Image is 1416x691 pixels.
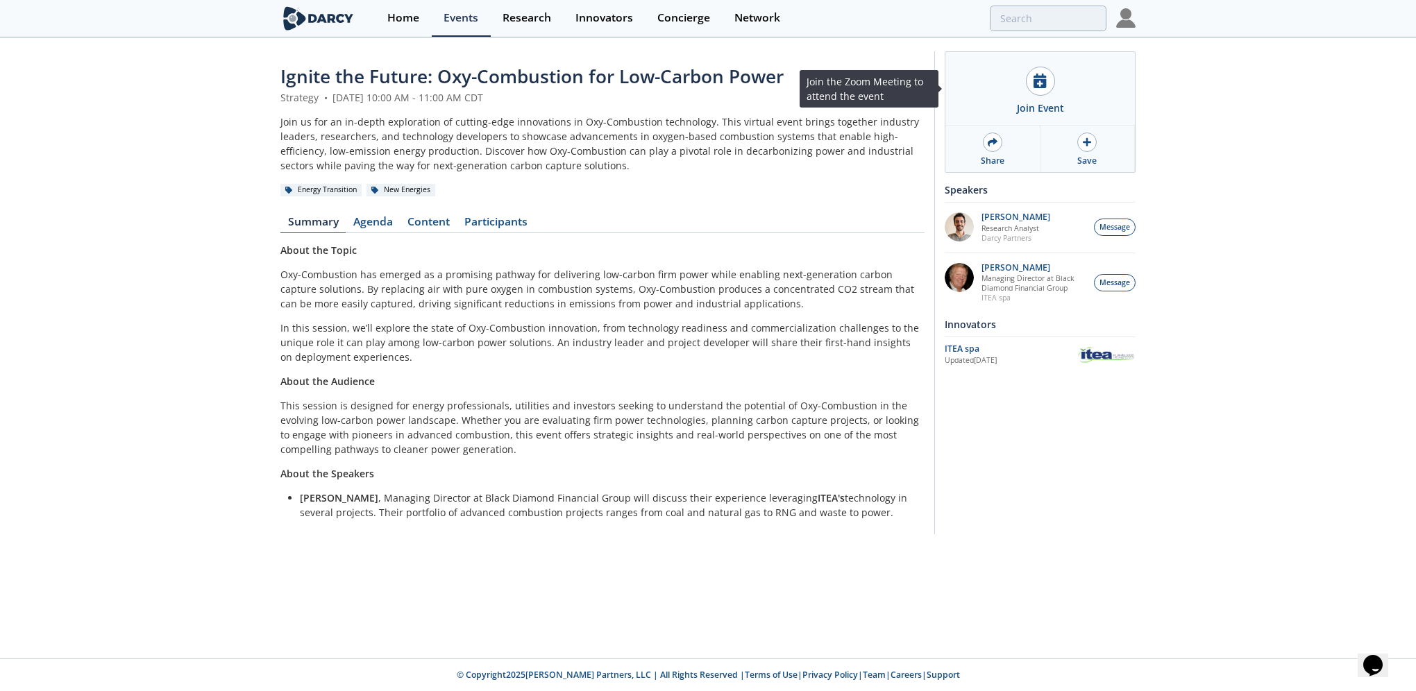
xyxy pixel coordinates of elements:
[194,669,1222,681] p: © Copyright 2025 [PERSON_NAME] Partners, LLC | All Rights Reserved | | | | |
[945,263,974,292] img: 5c882eca-8b14-43be-9dc2-518e113e9a37
[387,12,419,24] div: Home
[280,216,346,233] a: Summary
[1116,8,1136,28] img: Profile
[945,312,1136,336] div: Innovators
[927,669,960,681] a: Support
[1077,345,1136,365] img: ITEA spa
[575,12,633,24] div: Innovators
[280,64,784,89] span: Ignite the Future: Oxy-Combustion for Low-Carbon Power
[280,375,375,388] strong: About the Audience
[300,490,915,520] li: , Managing Director at Black Diamond Financial Group will discuss their experience leveraging tec...
[802,669,858,681] a: Privacy Policy
[280,184,362,196] div: Energy Transition
[400,216,457,233] a: Content
[503,12,551,24] div: Research
[981,212,1050,222] p: [PERSON_NAME]
[280,321,925,364] p: In this session, we’ll explore the state of Oxy-Combustion innovation, from technology readiness ...
[1077,155,1097,167] div: Save
[1094,274,1136,291] button: Message
[734,12,780,24] div: Network
[945,178,1136,202] div: Speakers
[346,216,400,233] a: Agenda
[280,267,925,311] p: Oxy-Combustion has emerged as a promising pathway for delivering low-carbon firm power while enab...
[981,155,1004,167] div: Share
[280,6,356,31] img: logo-wide.svg
[300,491,378,504] strong: [PERSON_NAME]
[366,184,435,196] div: New Energies
[444,12,478,24] div: Events
[457,216,534,233] a: Participants
[280,114,925,173] div: Join us for an in-depth exploration of cutting-edge innovations in Oxy-Combustion technology. Thi...
[321,91,330,104] span: •
[745,669,798,681] a: Terms of Use
[981,233,1050,243] p: Darcy Partners
[981,273,1087,293] p: Managing Director at Black Diamond Financial Group
[945,343,1077,355] div: ITEA spa
[280,467,374,480] strong: About the Speakers
[280,90,925,105] div: Strategy [DATE] 10:00 AM - 11:00 AM CDT
[891,669,922,681] a: Careers
[1017,101,1064,115] div: Join Event
[945,212,974,241] img: e78dc165-e339-43be-b819-6f39ce58aec6
[280,244,357,257] strong: About the Topic
[818,491,845,504] strong: ITEA's
[657,12,710,24] div: Concierge
[1099,278,1130,289] span: Message
[1094,219,1136,236] button: Message
[1099,222,1130,233] span: Message
[945,342,1136,366] a: ITEA spa Updated[DATE] ITEA spa
[990,6,1106,31] input: Advanced Search
[1358,635,1402,677] iframe: chat widget
[945,355,1077,366] div: Updated [DATE]
[981,223,1050,233] p: Research Analyst
[981,293,1087,302] p: ITEA spa
[280,398,925,457] p: This session is designed for energy professionals, utilities and investors seeking to understand ...
[981,263,1087,273] p: [PERSON_NAME]
[863,669,886,681] a: Team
